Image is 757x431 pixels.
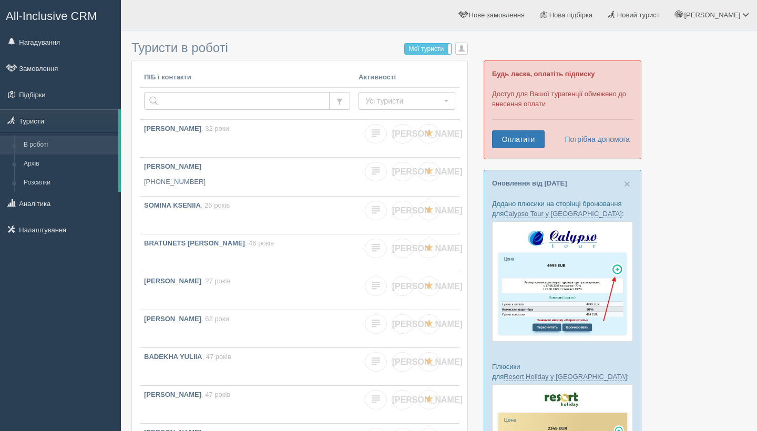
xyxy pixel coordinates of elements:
img: calypso-tour-proposal-crm-for-travel-agency.jpg [492,221,633,342]
a: SOMINA KSENIIA, 26 років [140,197,354,234]
span: [PERSON_NAME] [392,129,463,138]
span: [PERSON_NAME] [684,11,740,19]
p: [PHONE_NUMBER] [144,177,350,187]
span: , 46 років [245,239,274,247]
span: [PERSON_NAME] [392,395,463,404]
a: Оновлення від [DATE] [492,179,567,187]
a: [PERSON_NAME] [392,124,414,143]
input: Пошук за ПІБ, паспортом або контактами [144,92,330,110]
a: [PERSON_NAME] [392,276,414,296]
div: Доступ для Вашої турагенції обмежено до внесення оплати [484,60,641,159]
span: , 47 років [201,391,230,398]
a: BADEKHA YULIIA, 47 років [140,348,354,385]
a: [PERSON_NAME] [PHONE_NUMBER] [140,158,354,196]
a: [PERSON_NAME], 62 роки [140,310,354,347]
button: Close [624,178,630,189]
span: Новий турист [617,11,660,19]
a: Оплатити [492,130,545,148]
a: [PERSON_NAME] [392,162,414,181]
a: [PERSON_NAME], 47 років [140,386,354,423]
b: SOMINA KSENIIA [144,201,201,209]
span: [PERSON_NAME] [392,282,463,291]
a: All-Inclusive CRM [1,1,120,29]
th: ПІБ і контакти [140,68,354,87]
p: Додано плюсики на сторінці бронювання для : [492,199,633,219]
b: [PERSON_NAME] [144,315,201,323]
a: [PERSON_NAME], 32 роки [140,120,354,157]
span: Нове замовлення [469,11,525,19]
span: [PERSON_NAME] [392,244,463,253]
a: В роботі [19,136,118,155]
a: Архів [19,155,118,173]
a: Calypso Tour у [GEOGRAPHIC_DATA] [504,210,622,218]
span: , 27 років [201,277,230,285]
a: Розсилки [19,173,118,192]
span: [PERSON_NAME] [392,320,463,329]
a: [PERSON_NAME] [392,352,414,372]
span: All-Inclusive CRM [6,9,97,23]
span: [PERSON_NAME] [392,357,463,366]
b: [PERSON_NAME] [144,162,201,170]
th: Активності [354,68,459,87]
span: Туристи в роботі [131,40,228,55]
b: Будь ласка, оплатіть підписку [492,70,595,78]
button: Усі туристи [359,92,455,110]
span: , 26 років [201,201,230,209]
a: [PERSON_NAME] [392,201,414,220]
b: [PERSON_NAME] [144,277,201,285]
b: [PERSON_NAME] [144,125,201,132]
span: , 32 роки [201,125,229,132]
span: , 62 роки [201,315,229,323]
a: Resort Holiday у [GEOGRAPHIC_DATA] [504,373,627,381]
span: [PERSON_NAME] [392,206,463,215]
b: BADEKHA YULIIA [144,353,202,361]
span: , 47 років [202,353,231,361]
span: Нова підбірка [549,11,593,19]
span: [PERSON_NAME] [392,167,463,176]
a: [PERSON_NAME] [392,390,414,409]
a: [PERSON_NAME] [392,239,414,258]
span: × [624,178,630,190]
a: [PERSON_NAME] [392,314,414,334]
a: BRATUNETS [PERSON_NAME], 46 років [140,234,354,272]
p: Плюсики для : [492,362,633,382]
b: [PERSON_NAME] [144,391,201,398]
a: [PERSON_NAME], 27 років [140,272,354,310]
b: BRATUNETS [PERSON_NAME] [144,239,245,247]
a: Потрібна допомога [558,130,630,148]
label: Мої туристи [405,44,451,54]
span: Усі туристи [365,96,442,106]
